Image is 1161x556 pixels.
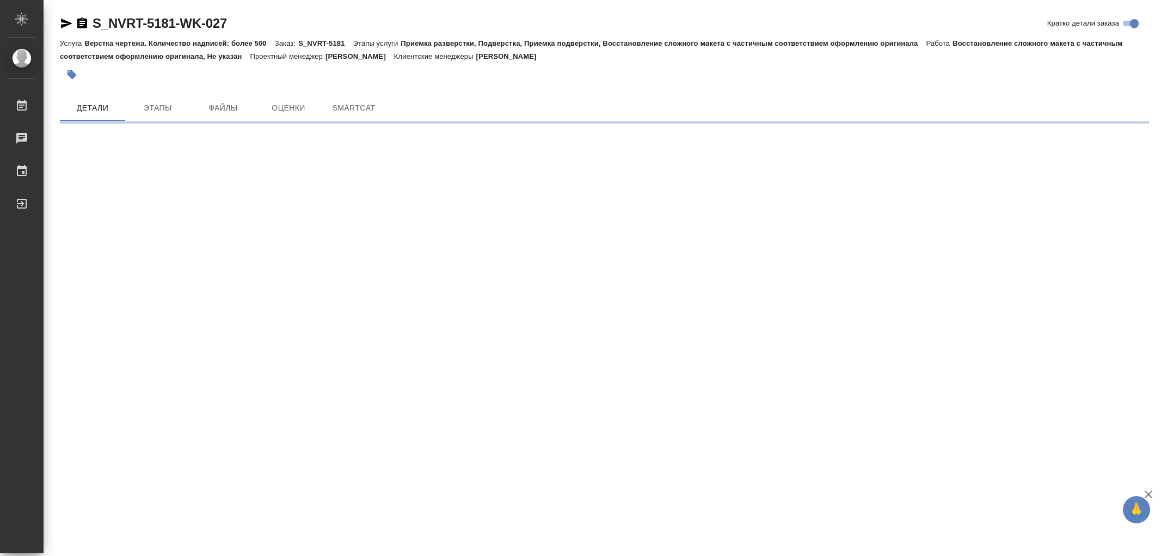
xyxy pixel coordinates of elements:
[394,52,476,60] p: Клиентские менеджеры
[132,101,184,115] span: Этапы
[401,39,926,47] p: Приемка разверстки, Подверстка, Приемка подверстки, Восстановление сложного макета с частичным со...
[476,52,545,60] p: [PERSON_NAME]
[250,52,325,60] p: Проектный менеджер
[76,17,89,30] button: Скопировать ссылку
[325,52,394,60] p: [PERSON_NAME]
[262,101,315,115] span: Оценки
[197,101,249,115] span: Файлы
[1123,496,1150,523] button: 🙏
[275,39,298,47] p: Заказ:
[60,17,73,30] button: Скопировать ссылку для ЯМессенджера
[60,39,84,47] p: Услуга
[328,101,380,115] span: SmartCat
[60,63,84,87] button: Добавить тэг
[353,39,401,47] p: Этапы услуги
[1047,18,1119,29] span: Кратко детали заказа
[298,39,353,47] p: S_NVRT-5181
[93,16,227,30] a: S_NVRT-5181-WK-027
[84,39,274,47] p: Верстка чертежа. Количество надписей: более 500
[66,101,119,115] span: Детали
[926,39,953,47] p: Работа
[1127,498,1146,521] span: 🙏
